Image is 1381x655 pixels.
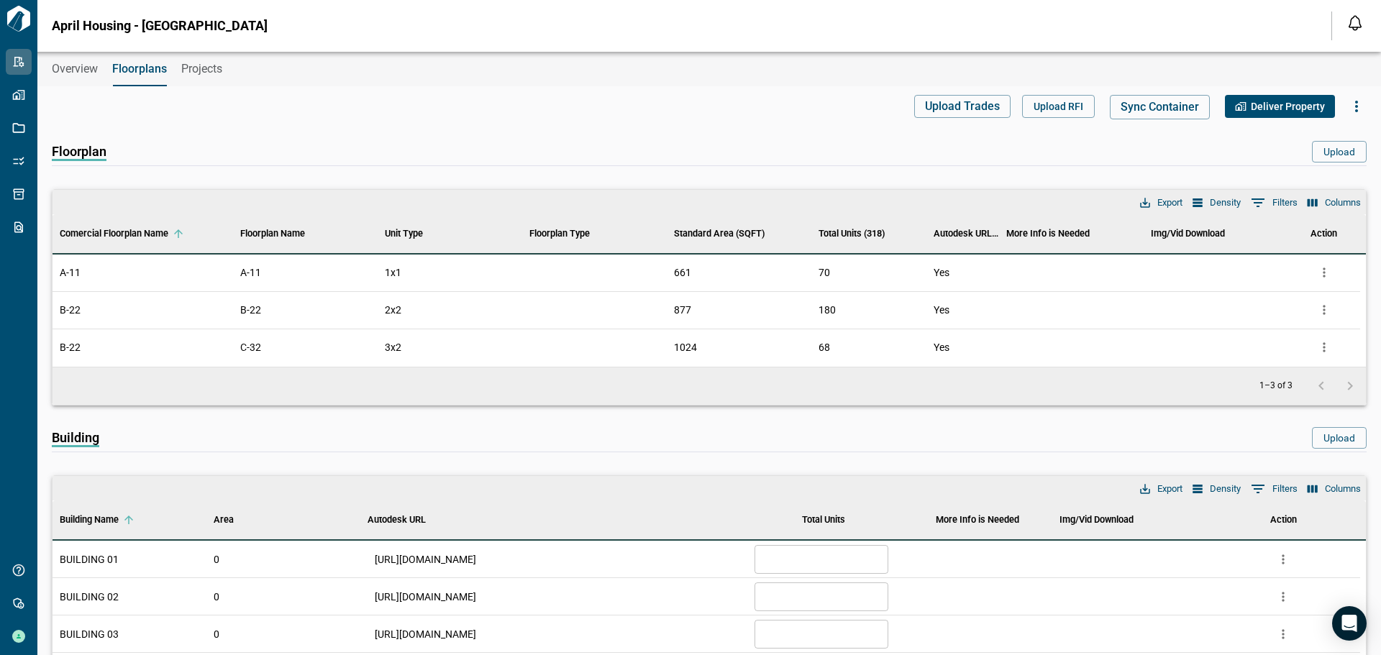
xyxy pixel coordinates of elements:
[934,340,949,354] span: Yes
[925,99,1000,114] span: Upload Trades
[1151,214,1225,254] div: Img/Vid Download
[1270,500,1297,540] div: Action
[1121,100,1199,114] span: Sync Container
[674,303,691,317] span: 877
[233,214,378,254] div: Floorplan Name
[214,500,234,540] div: Area
[1034,99,1083,114] span: Upload RFI
[936,500,1019,540] div: More Info is Needed
[1332,606,1367,641] div: Open Intercom Messenger
[385,303,401,317] span: 2x2
[214,627,219,641] span: 0
[240,214,305,254] div: Floorplan Name
[385,265,401,280] span: 1x1
[385,340,401,354] span: 3x2
[1022,95,1095,118] button: Upload RFI
[385,214,423,254] div: Unit Type
[52,62,98,76] span: Overview
[1206,500,1360,540] div: Action
[1247,477,1301,500] button: Show filters
[1312,427,1367,449] button: Upload
[60,265,81,280] span: A-11
[1144,214,1288,254] div: Img/Vid Download
[926,214,998,254] div: Autodesk URL Added
[1189,480,1244,498] button: Density
[999,214,1144,254] div: More Info is Needed
[181,62,222,76] span: Projects
[1189,193,1244,212] button: Density
[1247,191,1301,214] button: Show filters
[819,214,885,254] div: Total Units (318)
[1344,12,1367,35] button: Open notification feed
[1225,95,1335,118] button: Deliver Property
[368,500,426,540] div: Autodesk URL
[60,500,119,540] div: Building Name
[1110,95,1210,119] button: Sync Container
[1313,299,1335,321] button: more
[1312,141,1367,162] button: Upload
[1059,500,1134,540] div: Img/Vid Download
[53,214,233,254] div: Comercial Floorplan Name
[1304,193,1364,212] button: Select columns
[378,214,522,254] div: Unit Type
[1287,214,1359,254] div: Action
[240,265,261,280] span: A-11
[375,552,476,567] a: [URL][DOMAIN_NAME]
[53,500,206,540] div: Building Name
[1259,381,1293,390] p: 1–3 of 3
[744,500,898,540] div: Total Units
[674,265,691,280] span: 661
[802,500,845,540] div: Total Units
[1006,214,1090,254] div: More Info is Needed
[667,214,811,254] div: Standard Area (SQFT)
[37,52,1381,86] div: base tabs
[206,500,360,540] div: Area
[119,510,139,530] button: Sort
[1272,586,1294,608] button: more
[60,340,81,354] span: B-22
[898,500,1052,540] div: More Info is Needed
[914,95,1011,118] button: Upload Trades
[52,145,106,161] span: Floorplan
[52,431,99,447] span: Building
[60,590,119,604] span: BUILDING 02
[934,265,949,280] span: Yes
[240,303,261,317] span: B-22
[1311,214,1337,254] div: Action
[1313,336,1335,358] button: more
[1313,262,1335,283] button: more
[674,340,697,354] span: 1024
[1272,549,1294,570] button: more
[1304,480,1364,498] button: Select columns
[1272,623,1294,645] button: more
[819,267,830,278] span: 70
[1136,480,1186,498] button: Export
[811,214,927,254] div: Total Units (318)
[112,62,167,76] span: Floorplans
[60,552,119,567] span: BUILDING 01
[375,590,476,604] a: [URL][DOMAIN_NAME]
[1136,193,1186,212] button: Export
[819,304,836,316] span: 180
[240,340,261,354] span: C-32
[1052,500,1206,540] div: Img/Vid Download
[60,214,168,254] div: Comercial Floorplan Name
[934,303,949,317] span: Yes
[214,590,219,604] span: 0
[360,500,745,540] div: Autodesk URL
[934,214,998,254] div: Autodesk URL Added
[60,303,81,317] span: B-22
[60,627,119,641] span: BUILDING 03
[168,224,188,244] button: Sort
[375,627,476,641] a: [URL][DOMAIN_NAME]
[52,19,268,33] span: April Housing - [GEOGRAPHIC_DATA]
[522,214,667,254] div: Floorplan Type
[214,552,219,567] span: 0
[674,214,765,254] div: Standard Area (SQFT)
[529,214,590,254] div: Floorplan Type
[1251,99,1325,114] span: Deliver Property
[819,342,830,353] span: 68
